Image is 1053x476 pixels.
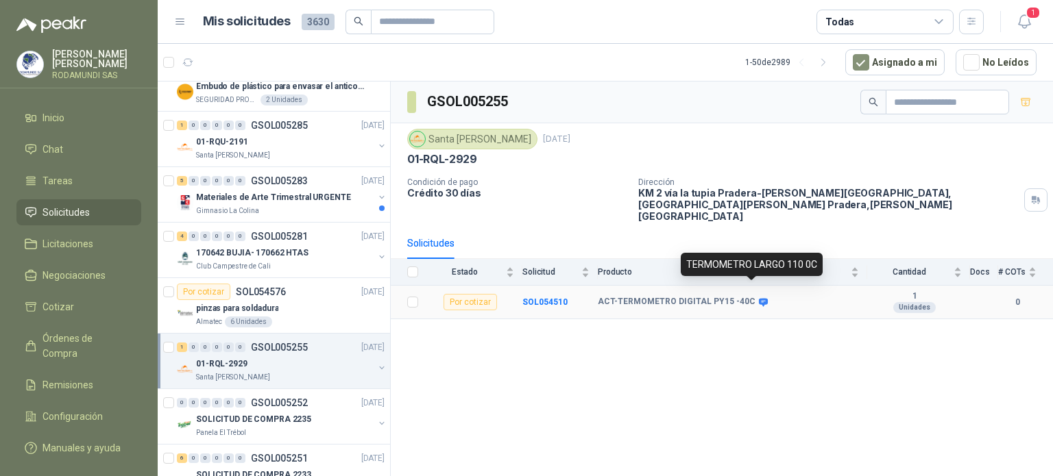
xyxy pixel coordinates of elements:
[426,267,503,277] span: Estado
[196,247,308,260] p: 170642 BUJIA- 170662 HTAS
[598,297,755,308] b: ACT-TERMOMETRO DIGITAL PY15 -40C
[43,409,103,424] span: Configuración
[598,267,848,277] span: Producto
[200,453,210,463] div: 0
[196,358,247,371] p: 01-RQL-2929
[361,286,385,299] p: [DATE]
[189,121,199,130] div: 0
[177,342,187,352] div: 1
[212,342,222,352] div: 0
[212,121,222,130] div: 0
[893,302,936,313] div: Unidades
[361,119,385,132] p: [DATE]
[177,195,193,211] img: Company Logo
[235,398,245,408] div: 0
[158,56,390,112] a: Por cotizarSOL054684[DATE] Company LogoEmbudo de plástico para envasar el anticorrosivo / lubrica...
[16,435,141,461] a: Manuales y ayuda
[196,136,248,149] p: 01-RQU-2191
[16,231,141,257] a: Licitaciones
[223,453,234,463] div: 0
[43,440,121,455] span: Manuales y ayuda
[196,316,222,327] p: Almatec
[251,453,308,463] p: GSOL005251
[177,305,193,322] img: Company Logo
[43,205,90,220] span: Solicitudes
[177,176,187,186] div: 5
[212,453,222,463] div: 0
[869,97,878,107] span: search
[43,268,106,283] span: Negociaciones
[196,191,351,204] p: Materiales de Arte Trimestral URGENTE
[189,176,199,186] div: 0
[203,12,291,32] h1: Mis solicitudes
[16,16,86,33] img: Logo peakr
[522,297,568,307] a: SOL054510
[196,80,367,93] p: Embudo de plástico para envasar el anticorrosivo / lubricante
[212,176,222,186] div: 0
[998,296,1037,309] b: 0
[212,398,222,408] div: 0
[200,176,210,186] div: 0
[200,231,210,241] div: 0
[189,231,199,241] div: 0
[43,377,93,392] span: Remisiones
[189,453,199,463] div: 0
[196,205,259,216] p: Gimnasio La Colina
[223,398,234,408] div: 0
[407,129,537,149] div: Santa [PERSON_NAME]
[427,91,510,112] h3: GSOL005255
[407,236,455,251] div: Solicitudes
[177,250,193,266] img: Company Logo
[745,51,834,73] div: 1 - 50 de 2989
[196,95,258,105] p: SEGURIDAD PROVISER LTDA
[361,230,385,243] p: [DATE]
[354,16,363,26] span: search
[845,49,945,75] button: Asignado a mi
[998,267,1026,277] span: # COTs
[407,177,627,187] p: Condición de pago
[16,262,141,288] a: Negociaciones
[177,121,187,130] div: 1
[681,253,823,276] div: TERMOMETRO LARGO 110 0C
[177,284,230,300] div: Por cotizar
[223,342,234,352] div: 0
[177,416,193,433] img: Company Logo
[261,95,308,105] div: 2 Unidades
[200,342,210,352] div: 0
[196,302,278,315] p: pinzas para soldadura
[251,398,308,408] p: GSOL005252
[16,105,141,131] a: Inicio
[251,231,308,241] p: GSOL005281
[223,176,234,186] div: 0
[43,299,74,314] span: Cotizar
[407,152,477,166] p: 01-RQL-2929
[43,236,93,251] span: Licitaciones
[16,294,141,320] a: Cotizar
[43,142,63,157] span: Chat
[16,325,141,366] a: Órdenes de Compra
[236,287,286,297] p: SOL054576
[177,339,387,383] a: 1 0 0 0 0 0 GSOL005255[DATE] Company Logo01-RQL-2929Santa [PERSON_NAME]
[543,133,570,146] p: [DATE]
[361,175,385,188] p: [DATE]
[212,231,222,241] div: 0
[177,453,187,463] div: 6
[410,131,425,147] img: Company Logo
[43,110,64,125] span: Inicio
[361,452,385,465] p: [DATE]
[235,342,245,352] div: 0
[43,331,128,361] span: Órdenes de Compra
[16,136,141,162] a: Chat
[17,51,43,77] img: Company Logo
[251,176,308,186] p: GSOL005283
[251,121,308,130] p: GSOL005285
[361,341,385,354] p: [DATE]
[16,199,141,225] a: Solicitudes
[177,231,187,241] div: 4
[189,342,199,352] div: 0
[251,342,308,352] p: GSOL005255
[16,372,141,398] a: Remisiones
[522,259,598,286] th: Solicitud
[638,187,1019,222] p: KM 2 vía la tupia Pradera-[PERSON_NAME][GEOGRAPHIC_DATA], [GEOGRAPHIC_DATA][PERSON_NAME] Pradera ...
